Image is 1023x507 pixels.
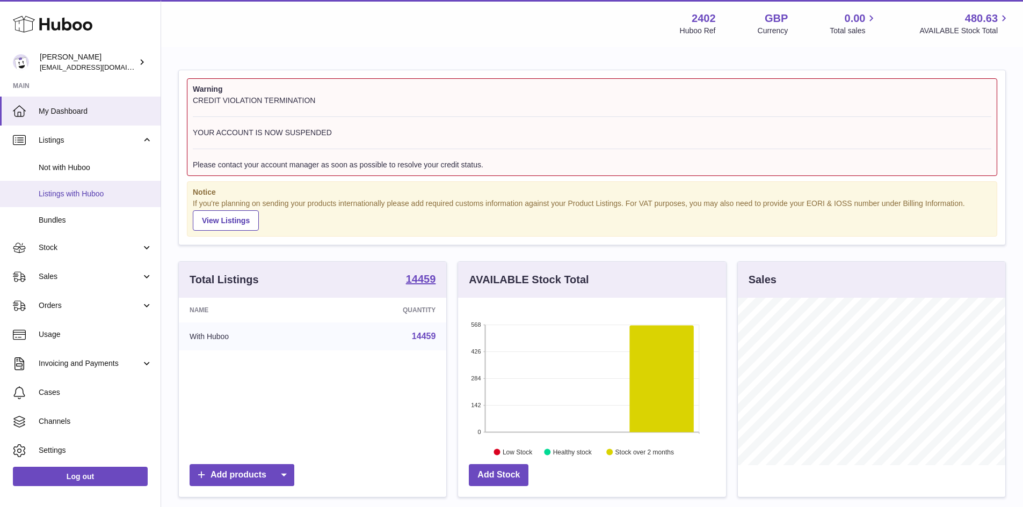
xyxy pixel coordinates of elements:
[39,329,153,340] span: Usage
[193,187,991,197] strong: Notice
[749,273,777,287] h3: Sales
[758,26,788,36] div: Currency
[919,26,1010,36] span: AVAILABLE Stock Total
[193,199,991,231] div: If you're planning on sending your products internationally please add required customs informati...
[193,95,991,170] div: CREDIT VIOLATION TERMINATION YOUR ACCOUNT IS NOW SUSPENDED Please contact your account manager as...
[39,135,141,145] span: Listings
[39,106,153,116] span: My Dashboard
[503,449,533,456] text: Low Stock
[830,26,877,36] span: Total sales
[553,449,592,456] text: Healthy stock
[471,402,481,408] text: 142
[39,215,153,225] span: Bundles
[478,429,481,435] text: 0
[471,375,481,381] text: 284
[615,449,674,456] text: Stock over 2 months
[320,298,446,322] th: Quantity
[179,298,320,322] th: Name
[39,416,153,427] span: Channels
[190,464,294,486] a: Add products
[406,274,436,284] strong: 14459
[919,11,1010,36] a: 480.63 AVAILABLE Stock Total
[39,358,141,369] span: Invoicing and Payments
[40,63,158,71] span: [EMAIL_ADDRESS][DOMAIN_NAME]
[190,273,259,287] h3: Total Listings
[692,11,716,26] strong: 2402
[39,387,153,398] span: Cases
[39,445,153,455] span: Settings
[39,189,153,199] span: Listings with Huboo
[965,11,998,26] span: 480.63
[471,321,481,328] text: 568
[40,52,136,72] div: [PERSON_NAME]
[39,271,141,282] span: Sales
[469,273,589,287] h3: AVAILABLE Stock Total
[39,243,141,253] span: Stock
[13,467,148,486] a: Log out
[830,11,877,36] a: 0.00 Total sales
[193,84,991,94] strong: Warning
[406,274,436,286] a: 14459
[179,322,320,350] td: With Huboo
[469,464,528,486] a: Add Stock
[845,11,866,26] span: 0.00
[193,210,259,231] a: View Listings
[471,348,481,355] text: 426
[680,26,716,36] div: Huboo Ref
[765,11,788,26] strong: GBP
[39,163,153,173] span: Not with Huboo
[39,300,141,311] span: Orders
[412,332,436,341] a: 14459
[13,54,29,70] img: internalAdmin-2402@internal.huboo.com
